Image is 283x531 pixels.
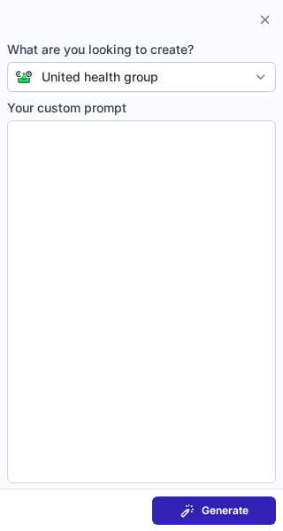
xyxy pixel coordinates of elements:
textarea: Your custom prompt [7,120,276,483]
span: Generate [202,504,249,518]
span: Your custom prompt [7,99,276,117]
button: Generate [152,496,276,525]
span: What are you looking to create? [7,41,276,58]
div: United health group [42,68,158,86]
img: Connie from ContactOut [8,70,33,84]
